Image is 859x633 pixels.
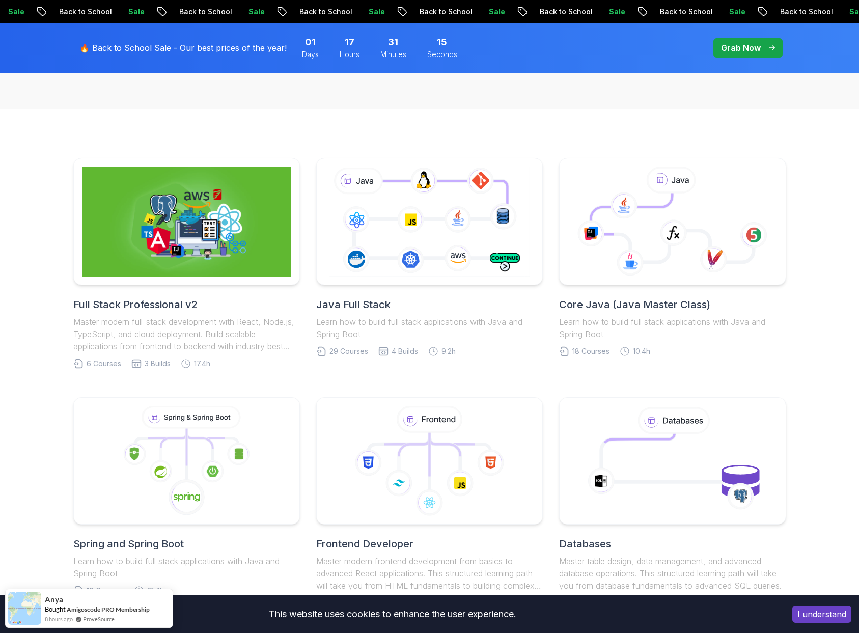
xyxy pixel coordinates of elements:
[305,35,316,49] span: 1 Days
[559,297,786,312] h2: Core Java (Java Master Class)
[67,606,150,613] a: Amigoscode PRO Membership
[792,606,851,623] button: Accept cookies
[530,7,599,17] p: Back to School
[302,49,319,60] span: Days
[572,346,609,356] span: 18 Courses
[770,7,840,17] p: Back to School
[633,346,650,356] span: 10.4h
[79,42,287,54] p: 🔥 Back to School Sale - Our best prices of the year!
[73,316,300,352] p: Master modern full-stack development with React, Node.js, TypeScript, and cloud deployment. Build...
[45,605,66,613] span: Bought
[49,7,119,17] p: Back to School
[316,297,543,312] h2: Java Full Stack
[119,7,151,17] p: Sale
[45,615,73,623] span: 8 hours ago
[650,7,719,17] p: Back to School
[410,7,479,17] p: Back to School
[147,586,164,596] span: 21.4h
[316,555,543,592] p: Master modern frontend development from basics to advanced React applications. This structured le...
[145,359,171,369] span: 3 Builds
[73,158,300,369] a: Full Stack Professional v2Full Stack Professional v2Master modern full-stack development with Rea...
[559,158,786,356] a: Core Java (Java Master Class)Learn how to build full stack applications with Java and Spring Boot...
[479,7,512,17] p: Sale
[87,359,121,369] span: 6 Courses
[559,555,786,592] p: Master table design, data management, and advanced database operations. This structured learning ...
[239,7,271,17] p: Sale
[340,49,359,60] span: Hours
[392,346,418,356] span: 4 Builds
[290,7,359,17] p: Back to School
[73,555,300,580] p: Learn how to build full stack applications with Java and Spring Boot
[388,35,398,49] span: 31 Minutes
[170,7,239,17] p: Back to School
[559,537,786,551] h2: Databases
[345,35,354,49] span: 17 Hours
[87,586,124,596] span: 10 Courses
[45,595,63,604] span: Anya
[380,49,406,60] span: Minutes
[599,7,632,17] p: Sale
[82,167,291,277] img: Full Stack Professional v2
[316,158,543,356] a: Java Full StackLearn how to build full stack applications with Java and Spring Boot29 Courses4 Bu...
[73,537,300,551] h2: Spring and Spring Boot
[437,35,447,49] span: 15 Seconds
[8,603,777,625] div: This website uses cookies to enhance the user experience.
[441,346,456,356] span: 9.2h
[73,297,300,312] h2: Full Stack Professional v2
[559,316,786,340] p: Learn how to build full stack applications with Java and Spring Boot
[316,316,543,340] p: Learn how to build full stack applications with Java and Spring Boot
[83,615,115,623] a: ProveSource
[359,7,392,17] p: Sale
[73,397,300,596] a: Spring and Spring BootLearn how to build full stack applications with Java and Spring Boot10 Cour...
[316,397,543,608] a: Frontend DeveloperMaster modern frontend development from basics to advanced React applications. ...
[8,592,41,625] img: provesource social proof notification image
[316,537,543,551] h2: Frontend Developer
[559,397,786,608] a: DatabasesMaster table design, data management, and advanced database operations. This structured ...
[721,42,761,54] p: Grab Now
[329,346,368,356] span: 29 Courses
[719,7,752,17] p: Sale
[194,359,210,369] span: 17.4h
[427,49,457,60] span: Seconds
